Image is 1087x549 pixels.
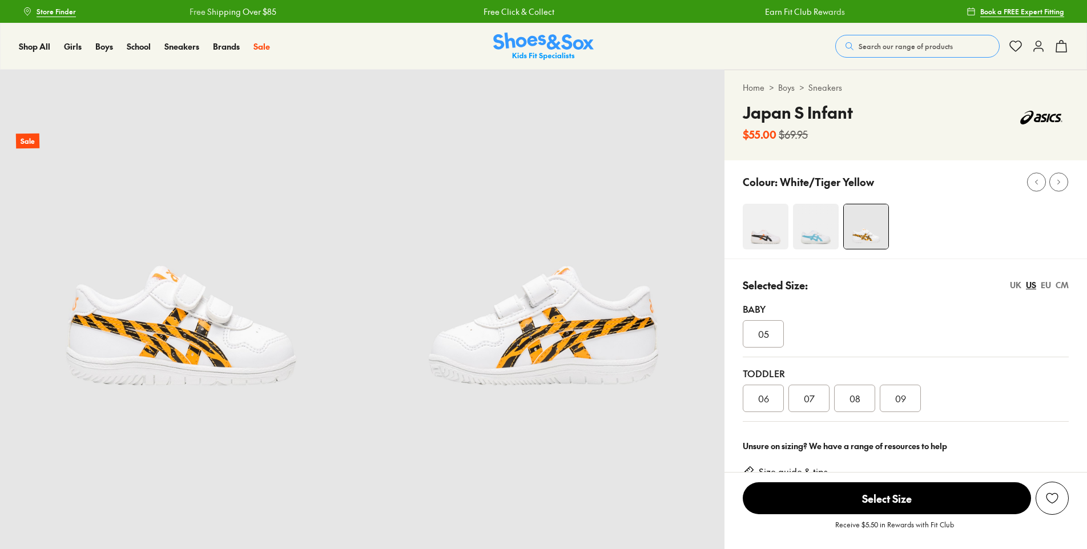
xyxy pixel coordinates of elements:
[780,174,874,189] p: White/Tiger Yellow
[1041,279,1051,291] div: EU
[967,1,1064,22] a: Book a FREE Expert Fitting
[850,391,860,405] span: 08
[844,204,888,249] img: 4-359710_1
[743,440,1069,452] div: Unsure on sizing? We have a range of resources to help
[164,41,199,53] a: Sneakers
[859,41,953,51] span: Search our range of products
[835,519,954,540] p: Receive $5.50 in Rewards with Fit Club
[758,391,769,405] span: 06
[189,6,276,18] a: Free Shipping Over $85
[804,391,815,405] span: 07
[1036,482,1069,515] button: Add to Wishlist
[16,134,39,149] p: Sale
[743,82,1069,94] div: > >
[743,100,853,124] h4: Japan S Infant
[808,82,842,94] a: Sneakers
[835,35,1000,58] button: Search our range of products
[483,6,554,18] a: Free Click & Collect
[213,41,240,52] span: Brands
[743,366,1069,380] div: Toddler
[253,41,270,52] span: Sale
[765,6,845,18] a: Earn Fit Club Rewards
[253,41,270,53] a: Sale
[743,302,1069,316] div: Baby
[793,204,839,249] img: 4-552237_1
[37,6,76,17] span: Store Finder
[95,41,113,53] a: Boys
[127,41,151,52] span: School
[743,82,764,94] a: Home
[64,41,82,53] a: Girls
[493,33,594,60] a: Shoes & Sox
[1014,100,1069,135] img: Vendor logo
[64,41,82,52] span: Girls
[164,41,199,52] span: Sneakers
[1026,279,1036,291] div: US
[127,41,151,53] a: School
[743,482,1031,514] span: Select Size
[743,174,778,189] p: Colour:
[743,482,1031,515] button: Select Size
[19,41,50,52] span: Shop All
[363,70,725,432] img: 5-359711_1
[1056,279,1069,291] div: CM
[779,127,808,142] s: $69.95
[743,127,776,142] b: $55.00
[95,41,113,52] span: Boys
[493,33,594,60] img: SNS_Logo_Responsive.svg
[1010,279,1021,291] div: UK
[743,277,808,293] p: Selected Size:
[213,41,240,53] a: Brands
[980,6,1064,17] span: Book a FREE Expert Fitting
[19,41,50,53] a: Shop All
[758,327,769,341] span: 05
[895,391,906,405] span: 09
[743,204,788,249] img: 4-525292_1
[778,82,795,94] a: Boys
[759,466,828,478] a: Size guide & tips
[23,1,76,22] a: Store Finder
